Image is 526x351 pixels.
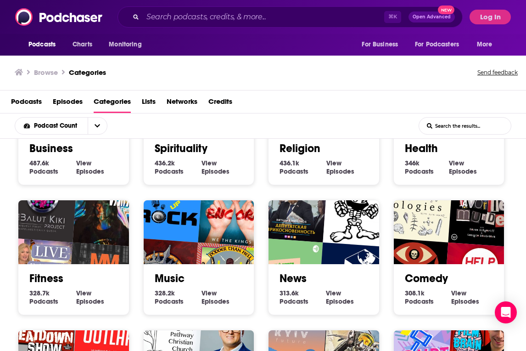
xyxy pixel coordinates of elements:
[451,289,466,297] span: View
[326,297,354,306] span: Episodes
[362,38,398,51] span: For Business
[280,272,307,285] a: News
[405,272,448,285] a: Comedy
[29,167,58,175] span: Podcasts
[15,117,122,135] h2: Choose List sort
[132,172,202,243] img: Growin' Up Rock
[405,167,434,175] span: Podcasts
[415,38,459,51] span: For Podcasters
[155,159,175,167] span: 436.2k
[355,36,409,53] button: open menu
[495,301,517,323] div: Open Intercom Messenger
[155,289,201,306] a: 328.2k Music Podcasts
[29,289,50,297] span: 328.7k
[280,297,308,306] span: Podcasts
[201,297,229,306] span: Episodes
[94,94,131,113] a: Categories
[201,159,217,167] span: View
[413,15,451,19] span: Open Advanced
[76,159,118,175] a: View Business Episodes
[280,159,299,167] span: 436.1k
[470,36,504,53] button: open menu
[76,167,104,175] span: Episodes
[155,297,184,306] span: Podcasts
[29,272,63,285] a: Fitness
[29,289,76,306] a: 328.7k Fitness Podcasts
[142,94,156,113] a: Lists
[67,36,98,53] a: Charts
[29,159,76,175] a: 487.6k Business Podcasts
[28,38,56,51] span: Podcasts
[449,159,493,175] a: View Health Episodes
[88,118,107,134] button: open menu
[405,297,434,306] span: Podcasts
[449,159,464,167] span: View
[326,289,368,306] a: View News Episodes
[405,289,452,306] a: 308.1k Comedy Podcasts
[408,11,455,23] button: Open AdvancedNew
[34,123,80,129] span: Podcast Count
[29,142,73,155] a: Business
[448,176,519,247] img: My Favorite Murder with Karen Kilgariff and Georgia Hardstark
[405,142,438,155] a: Health
[470,10,511,24] button: Log In
[109,38,141,51] span: Monitoring
[477,38,492,51] span: More
[280,142,320,155] a: Religion
[73,176,144,247] img: Free Your Mind
[34,68,58,77] h3: Browse
[167,94,197,113] a: Networks
[155,159,201,175] a: 436.2k Spirituality Podcasts
[280,167,308,175] span: Podcasts
[257,172,328,243] img: Депутатская прикосновенность
[280,159,326,175] a: 436.1k Religion Podcasts
[451,289,493,306] a: View Comedy Episodes
[323,176,394,247] img: Bare Bones Podcast
[22,36,67,53] button: open menu
[15,8,103,26] img: Podchaser - Follow, Share and Rate Podcasts
[53,94,83,113] a: Episodes
[201,289,217,297] span: View
[155,289,175,297] span: 328.2k
[76,159,91,167] span: View
[405,159,449,175] a: 346k Health Podcasts
[451,297,479,306] span: Episodes
[438,6,454,14] span: New
[201,159,243,175] a: View Spirituality Episodes
[29,159,49,167] span: 487.6k
[29,297,58,306] span: Podcasts
[405,159,420,167] span: 346k
[201,289,243,306] a: View Music Episodes
[143,10,384,24] input: Search podcasts, credits, & more...
[201,167,229,175] span: Episodes
[15,123,88,129] button: open menu
[208,94,232,113] a: Credits
[73,38,92,51] span: Charts
[405,289,425,297] span: 308.1k
[155,272,185,285] a: Music
[382,172,453,243] img: Ologies with Alie Ward
[155,167,184,175] span: Podcasts
[384,11,401,23] span: ⌘ K
[326,289,341,297] span: View
[69,68,106,77] a: Categories
[198,176,269,247] img: WTK: Encore
[155,142,207,155] a: Spirituality
[11,94,42,113] span: Podcasts
[7,172,78,243] img: The Balut Kiki Project
[475,66,520,79] button: Send feedback
[280,289,299,297] span: 313.6k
